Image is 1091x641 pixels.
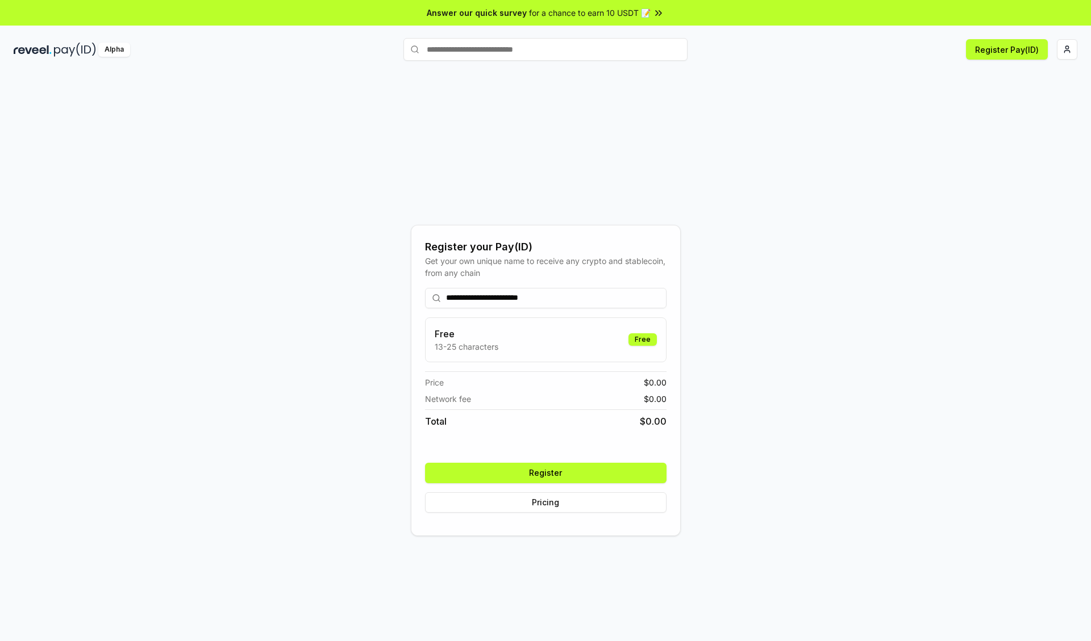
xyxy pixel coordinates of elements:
[435,327,498,341] h3: Free
[427,7,527,19] span: Answer our quick survey
[54,43,96,57] img: pay_id
[966,39,1048,60] button: Register Pay(ID)
[628,333,657,346] div: Free
[644,376,667,388] span: $ 0.00
[425,393,471,405] span: Network fee
[529,7,651,19] span: for a chance to earn 10 USDT 📝
[640,414,667,428] span: $ 0.00
[425,492,667,513] button: Pricing
[425,414,447,428] span: Total
[435,341,498,353] p: 13-25 characters
[425,463,667,483] button: Register
[425,376,444,388] span: Price
[14,43,52,57] img: reveel_dark
[425,239,667,255] div: Register your Pay(ID)
[98,43,130,57] div: Alpha
[425,255,667,279] div: Get your own unique name to receive any crypto and stablecoin, from any chain
[644,393,667,405] span: $ 0.00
